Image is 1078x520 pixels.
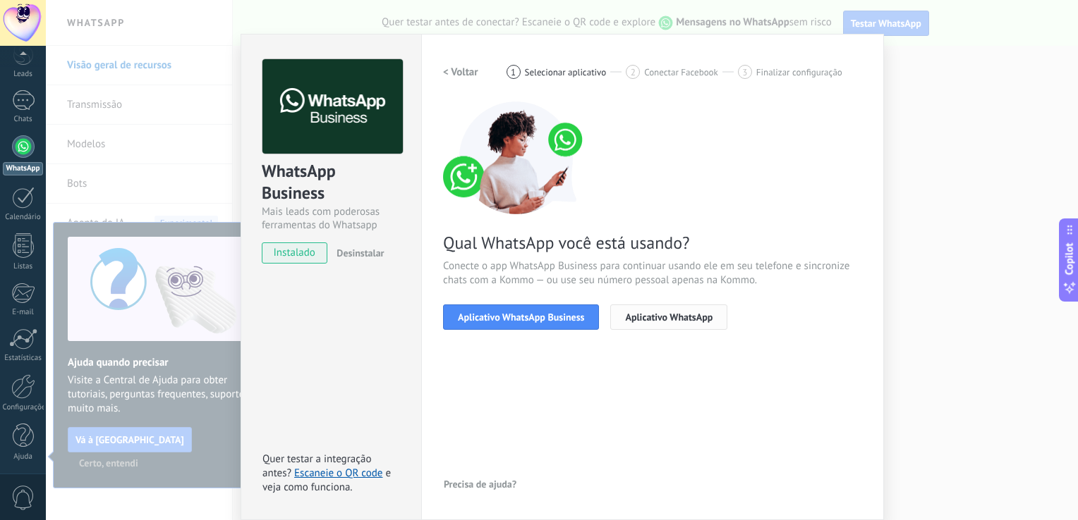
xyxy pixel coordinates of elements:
span: Conectar Facebook [644,67,718,78]
div: WhatsApp [3,162,43,175]
span: 1 [511,66,516,78]
span: e veja como funciona. [262,466,391,494]
div: Estatísticas [3,354,44,363]
div: Ajuda [3,452,44,462]
button: Desinstalar [331,242,384,264]
span: Aplicativo WhatsApp Business [458,312,584,322]
img: logo_main.png [262,59,403,154]
a: Escaneie o QR code [294,466,382,480]
div: Configurações [3,403,44,412]
span: Aplicativo WhatsApp [625,312,713,322]
img: connect number [443,101,591,214]
span: instalado [262,242,327,264]
span: Desinstalar [337,247,384,259]
span: Precisa de ajuda? [444,479,516,489]
div: WhatsApp Business [262,160,401,205]
button: Precisa de ajuda? [443,473,517,495]
button: Aplicativo WhatsApp Business [443,304,599,330]
span: Qual WhatsApp você está usando? [443,232,862,254]
span: Quer testar a integração antes? [262,452,371,480]
span: 2 [631,66,636,78]
button: < Voltar [443,59,478,85]
div: E-mail [3,308,44,317]
div: Calendário [3,213,44,222]
span: Finalizar configuração [756,67,842,78]
span: Conecte o app WhatsApp Business para continuar usando ele em seu telefone e sincronize chats com ... [443,259,862,287]
span: Selecionar aplicativo [525,67,607,78]
button: Aplicativo WhatsApp [610,304,727,330]
h2: < Voltar [443,66,478,79]
span: Copilot [1062,243,1077,276]
div: Leads [3,70,44,79]
div: Chats [3,115,44,124]
div: Mais leads com poderosas ferramentas do Whatsapp [262,205,401,232]
div: Listas [3,262,44,271]
span: 3 [742,66,747,78]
